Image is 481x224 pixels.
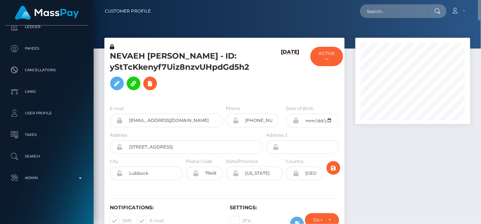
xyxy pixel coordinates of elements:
[5,61,88,79] a: Cancellations
[110,205,219,211] h6: Notifications:
[286,158,304,165] label: Country
[110,158,118,165] label: City
[8,108,85,119] p: User Profile
[310,47,343,66] button: ACTIVE
[8,65,85,76] p: Cancellations
[8,43,85,54] p: Payees
[5,18,88,36] a: Ledger
[8,151,85,162] p: Search
[281,49,299,96] h6: [DATE]
[313,217,323,223] div: Do not require
[266,132,287,138] label: Address 2
[5,126,88,144] a: Taxes
[110,132,127,138] label: Address
[186,158,212,165] label: Postal Code
[110,51,259,94] h5: NEVAEH [PERSON_NAME] - ID: yStTcKkenyf7Uiz8nzvUHpdGd5h2
[8,129,85,140] p: Taxes
[8,173,85,183] p: Admin
[5,40,88,58] a: Payees
[286,105,314,112] label: Date of Birth
[226,105,240,112] label: Phone
[230,205,340,211] h6: Settings:
[226,158,258,165] label: State/Province
[360,4,428,18] input: Search...
[5,104,88,122] a: User Profile
[5,169,88,187] a: Admin
[8,22,85,32] p: Ledger
[8,86,85,97] p: Links
[110,105,124,112] label: E-mail
[15,6,79,20] img: MassPay Logo
[105,4,151,19] a: Customer Profile
[5,147,88,165] a: Search
[5,83,88,101] a: Links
